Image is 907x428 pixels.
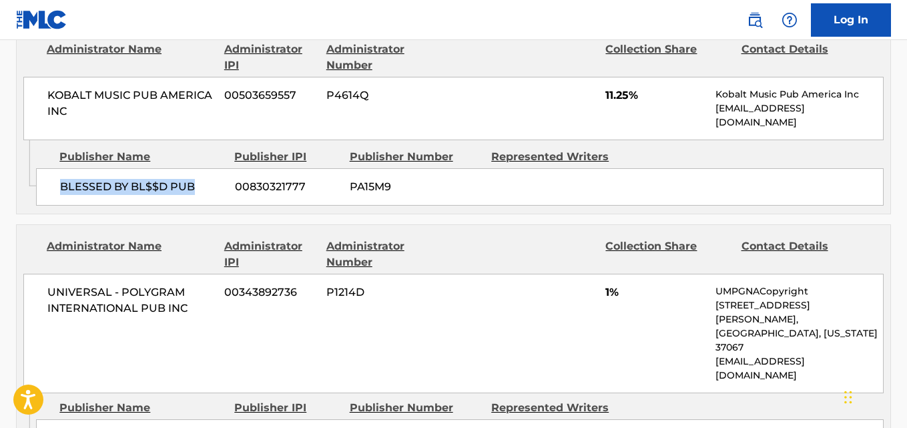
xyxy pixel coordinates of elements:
[840,364,907,428] iframe: Chat Widget
[741,238,867,270] div: Contact Details
[605,238,731,270] div: Collection Share
[715,87,883,101] p: Kobalt Music Pub America Inc
[605,87,705,103] span: 11.25%
[224,284,316,300] span: 00343892736
[844,377,852,417] div: Drag
[234,149,339,165] div: Publisher IPI
[350,179,481,195] span: PA15M9
[715,355,883,383] p: [EMAIL_ADDRESS][DOMAIN_NAME]
[741,41,867,73] div: Contact Details
[741,7,768,33] a: Public Search
[60,179,225,195] span: BLESSED BY BL$$D PUB
[350,400,482,416] div: Publisher Number
[47,238,214,270] div: Administrator Name
[776,7,803,33] div: Help
[811,3,891,37] a: Log In
[224,87,316,103] span: 00503659557
[235,179,340,195] span: 00830321777
[326,284,452,300] span: P1214D
[47,284,214,316] span: UNIVERSAL - POLYGRAM INTERNATIONAL PUB INC
[605,41,731,73] div: Collection Share
[350,149,482,165] div: Publisher Number
[224,41,316,73] div: Administrator IPI
[491,149,623,165] div: Represented Writers
[224,238,316,270] div: Administrator IPI
[715,101,883,130] p: [EMAIL_ADDRESS][DOMAIN_NAME]
[491,400,623,416] div: Represented Writers
[326,41,452,73] div: Administrator Number
[605,284,705,300] span: 1%
[16,10,67,29] img: MLC Logo
[782,12,798,28] img: help
[326,87,452,103] span: P4614Q
[747,12,763,28] img: search
[715,284,883,298] p: UMPGNACopyright
[715,327,883,355] p: [GEOGRAPHIC_DATA], [US_STATE] 37067
[59,149,224,165] div: Publisher Name
[326,238,452,270] div: Administrator Number
[59,400,224,416] div: Publisher Name
[234,400,339,416] div: Publisher IPI
[47,41,214,73] div: Administrator Name
[47,87,214,120] span: KOBALT MUSIC PUB AMERICA INC
[715,298,883,327] p: [STREET_ADDRESS][PERSON_NAME],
